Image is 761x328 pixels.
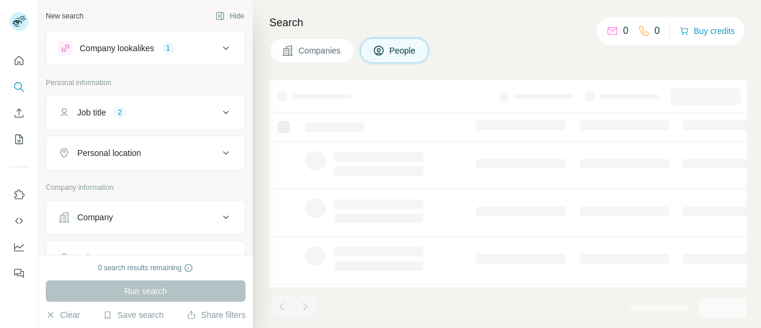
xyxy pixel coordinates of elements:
[10,263,29,284] button: Feedback
[46,77,246,88] p: Personal information
[161,43,175,54] div: 1
[10,102,29,124] button: Enrich CSV
[389,45,417,57] span: People
[46,11,83,21] div: New search
[10,129,29,150] button: My lists
[46,309,80,321] button: Clear
[10,236,29,258] button: Dashboard
[77,147,141,159] div: Personal location
[187,309,246,321] button: Share filters
[10,210,29,232] button: Use Surfe API
[10,76,29,98] button: Search
[269,14,747,31] h4: Search
[623,24,628,38] p: 0
[46,243,245,272] button: Industry
[80,42,154,54] div: Company lookalikes
[207,7,253,25] button: Hide
[46,139,245,167] button: Personal location
[113,107,127,118] div: 2
[46,182,246,193] p: Company information
[98,263,194,273] div: 0 search results remaining
[10,184,29,205] button: Use Surfe on LinkedIn
[10,50,29,71] button: Quick start
[103,309,163,321] button: Save search
[77,252,107,264] div: Industry
[46,203,245,232] button: Company
[77,211,113,223] div: Company
[298,45,342,57] span: Companies
[46,98,245,127] button: Job title2
[680,23,735,39] button: Buy credits
[655,24,660,38] p: 0
[46,34,245,63] button: Company lookalikes1
[77,107,106,118] div: Job title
